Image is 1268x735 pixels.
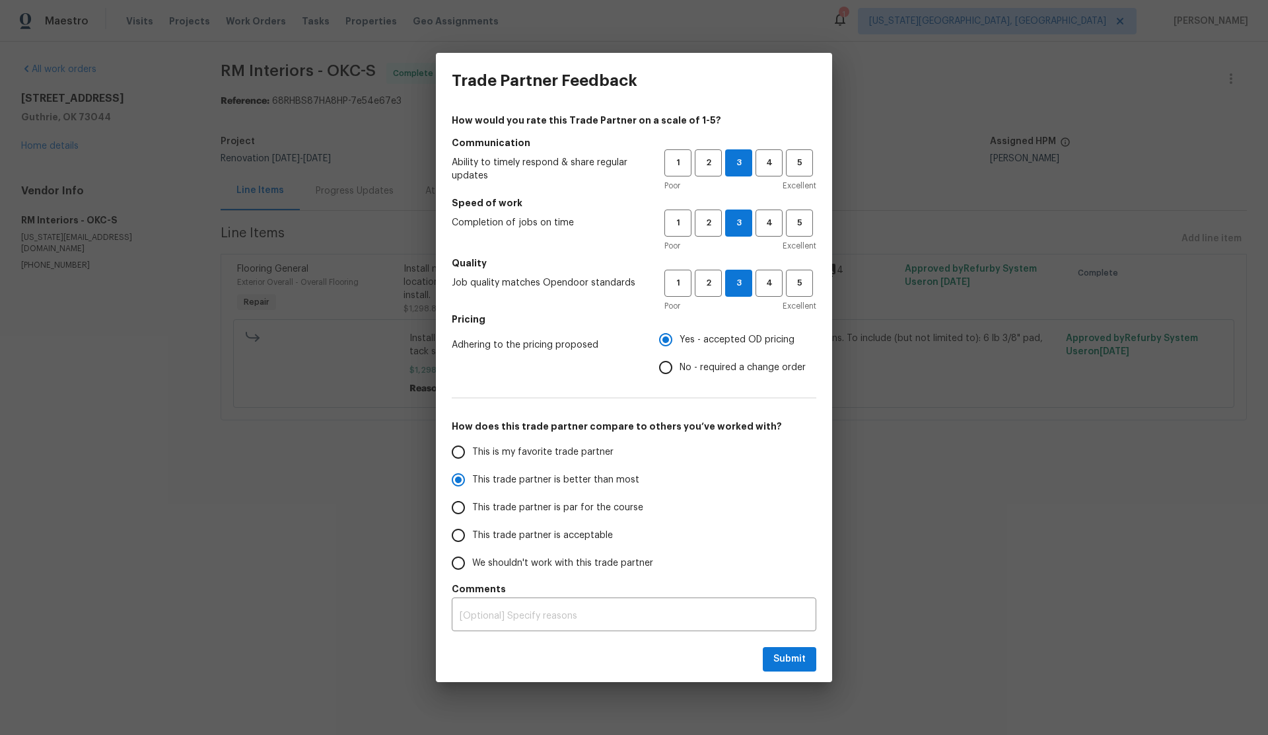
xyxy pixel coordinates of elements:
button: Submit [763,647,816,672]
span: 3 [726,215,752,231]
span: Excellent [783,179,816,192]
h5: Communication [452,136,816,149]
span: Excellent [783,299,816,313]
span: Yes - accepted OD pricing [680,333,794,347]
span: This trade partner is better than most [472,473,639,487]
span: This is my favorite trade partner [472,445,614,459]
span: 4 [757,155,781,171]
span: We shouldn't work with this trade partner [472,557,653,570]
span: 2 [696,155,721,171]
span: 1 [666,155,690,171]
h5: Quality [452,256,816,270]
h5: How does this trade partner compare to others you’ve worked with? [452,420,816,433]
span: Completion of jobs on time [452,216,643,229]
h5: Pricing [452,313,816,326]
span: Poor [664,299,680,313]
span: Job quality matches Opendoor standards [452,276,643,290]
div: How does this trade partner compare to others you’ve worked with? [452,438,816,577]
span: 1 [666,276,690,291]
button: 1 [664,149,691,176]
h3: Trade Partner Feedback [452,71,637,90]
span: 4 [757,215,781,231]
button: 4 [756,149,783,176]
button: 5 [786,149,813,176]
span: 5 [787,215,812,231]
span: No - required a change order [680,361,806,375]
span: Poor [664,239,680,252]
button: 3 [725,149,752,176]
span: 2 [696,276,721,291]
span: 3 [726,276,752,291]
button: 3 [725,210,752,237]
span: Submit [773,651,806,668]
span: Ability to timely respond & share regular updates [452,156,643,182]
button: 4 [756,210,783,237]
h4: How would you rate this Trade Partner on a scale of 1-5? [452,114,816,127]
button: 5 [786,270,813,297]
button: 2 [695,270,722,297]
span: 5 [787,155,812,171]
div: Pricing [659,326,816,381]
span: 1 [666,215,690,231]
h5: Speed of work [452,196,816,210]
button: 1 [664,210,691,237]
span: Excellent [783,239,816,252]
button: 4 [756,270,783,297]
button: 3 [725,270,752,297]
span: This trade partner is par for the course [472,501,643,515]
h5: Comments [452,582,816,596]
button: 1 [664,270,691,297]
span: Adhering to the pricing proposed [452,338,638,352]
span: 5 [787,276,812,291]
button: 5 [786,210,813,237]
span: 3 [726,155,752,171]
button: 2 [695,149,722,176]
span: 4 [757,276,781,291]
button: 2 [695,210,722,237]
span: Poor [664,179,680,192]
span: 2 [696,215,721,231]
span: This trade partner is acceptable [472,529,613,543]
